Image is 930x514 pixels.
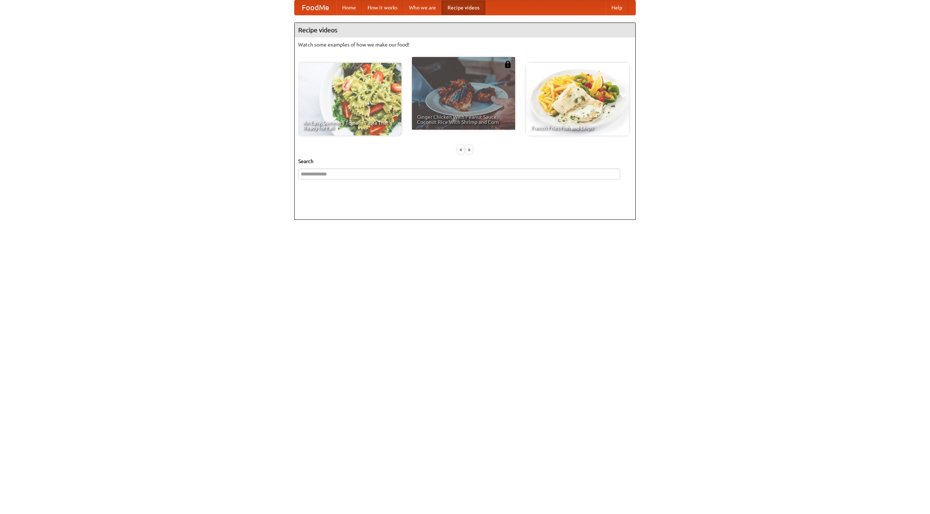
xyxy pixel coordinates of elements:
[606,0,628,15] a: Help
[298,158,632,165] h5: Search
[303,120,396,130] span: An Easy, Summery Tomato Pasta That's Ready for Fall
[298,41,632,48] p: Watch some examples of how we make our food!
[336,0,362,15] a: Home
[504,61,511,68] img: 483408.png
[295,0,336,15] a: FoodMe
[295,23,635,37] h4: Recipe videos
[298,63,401,135] a: An Easy, Summery Tomato Pasta That's Ready for Fall
[526,63,629,135] a: French Fries Fish and Chips
[442,0,485,15] a: Recipe videos
[403,0,442,15] a: Who we are
[362,0,403,15] a: How it works
[457,145,464,154] div: «
[466,145,473,154] div: »
[531,125,624,130] span: French Fries Fish and Chips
